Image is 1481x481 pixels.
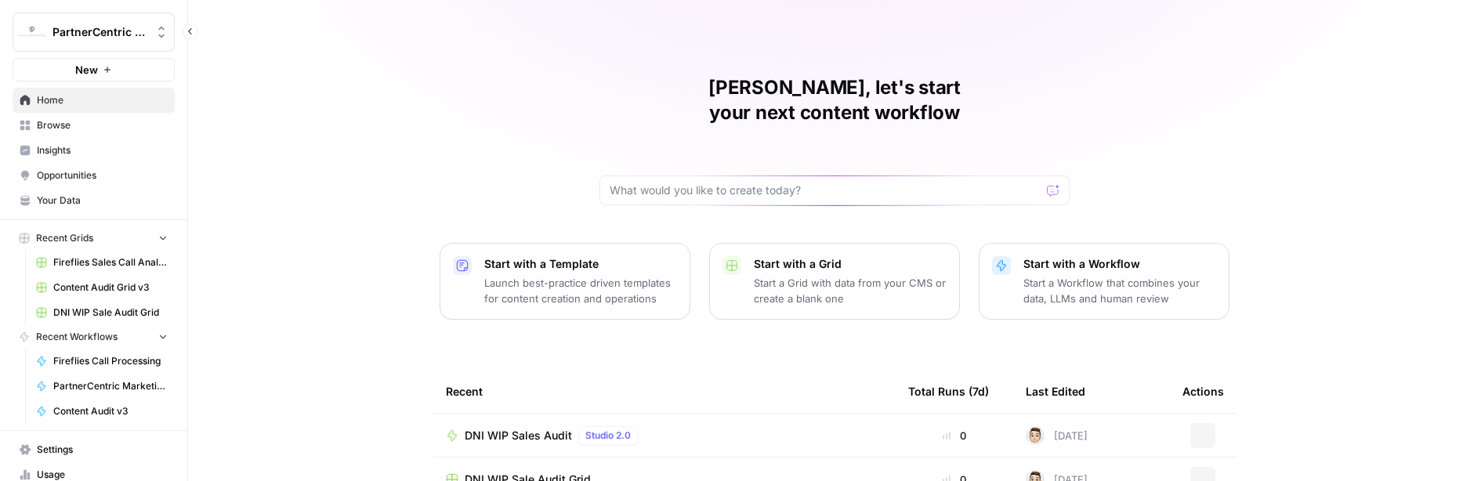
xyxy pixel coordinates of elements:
div: Actions [1182,370,1224,413]
img: j22vlec3s5as1jy706j54i2l8ae1 [1026,426,1045,445]
span: PartnerCentric Sales Tools [53,24,147,40]
a: Home [13,88,175,113]
span: Settings [37,443,168,457]
button: Start with a WorkflowStart a Workflow that combines your data, LLMs and human review [979,243,1229,320]
div: Total Runs (7d) [908,370,989,413]
button: Workspace: PartnerCentric Sales Tools [13,13,175,52]
p: Start with a Template [484,256,677,272]
span: DNI WIP Sale Audit Grid [53,306,168,320]
span: PartnerCentric Marketing Report Agent [53,379,168,393]
a: Fireflies Sales Call Analysis [29,250,175,275]
a: Insights [13,138,175,163]
p: Start with a Workflow [1023,256,1216,272]
span: Studio 2.0 [585,429,631,443]
span: Insights [37,143,168,157]
a: DNI WIP Sales AuditStudio 2.0 [446,426,883,445]
a: Browse [13,113,175,138]
span: Content Audit v3 [53,404,168,418]
a: Opportunities [13,163,175,188]
a: Fireflies Call Processing [29,349,175,374]
button: Recent Grids [13,226,175,250]
div: 0 [908,428,1001,443]
span: Your Data [37,193,168,208]
button: Recent Workflows [13,325,175,349]
button: Start with a TemplateLaunch best-practice driven templates for content creation and operations [440,243,690,320]
span: Fireflies Sales Call Analysis [53,255,168,269]
p: Start a Workflow that combines your data, LLMs and human review [1023,275,1216,306]
span: DNI WIP Sales Audit [465,428,572,443]
p: Start a Grid with data from your CMS or create a blank one [754,275,947,306]
a: Your Data [13,188,175,213]
div: Recent [446,370,883,413]
h1: [PERSON_NAME], let's start your next content workflow [599,75,1070,125]
span: Recent Workflows [36,330,118,344]
p: Launch best-practice driven templates for content creation and operations [484,275,677,306]
a: PartnerCentric Marketing Report Agent [29,374,175,399]
a: Content Audit Grid v3 [29,275,175,300]
div: Last Edited [1026,370,1085,413]
span: Content Audit Grid v3 [53,280,168,295]
input: What would you like to create today? [610,183,1041,198]
a: DNI WIP Sale Audit Grid [29,300,175,325]
span: Browse [37,118,168,132]
div: [DATE] [1026,426,1088,445]
span: Recent Grids [36,231,93,245]
button: New [13,58,175,81]
p: Start with a Grid [754,256,947,272]
a: Settings [13,437,175,462]
span: Fireflies Call Processing [53,354,168,368]
span: New [75,62,98,78]
img: PartnerCentric Sales Tools Logo [18,18,46,46]
span: Opportunities [37,168,168,183]
span: Home [37,93,168,107]
a: Content Audit v3 [29,399,175,424]
button: Start with a GridStart a Grid with data from your CMS or create a blank one [709,243,960,320]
